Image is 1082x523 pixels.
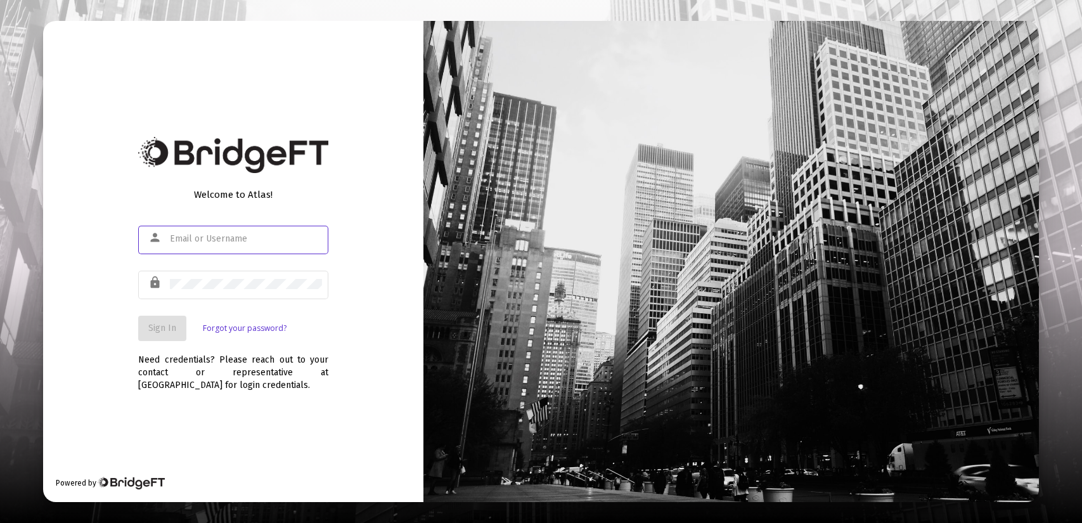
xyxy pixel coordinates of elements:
mat-icon: person [148,230,164,245]
div: Need credentials? Please reach out to your contact or representative at [GEOGRAPHIC_DATA] for log... [138,341,328,392]
div: Welcome to Atlas! [138,188,328,201]
input: Email or Username [170,234,322,244]
img: Bridge Financial Technology Logo [138,137,328,173]
mat-icon: lock [148,275,164,290]
button: Sign In [138,316,186,341]
div: Powered by [56,477,164,489]
img: Bridge Financial Technology Logo [98,477,164,489]
a: Forgot your password? [203,322,287,335]
span: Sign In [148,323,176,333]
